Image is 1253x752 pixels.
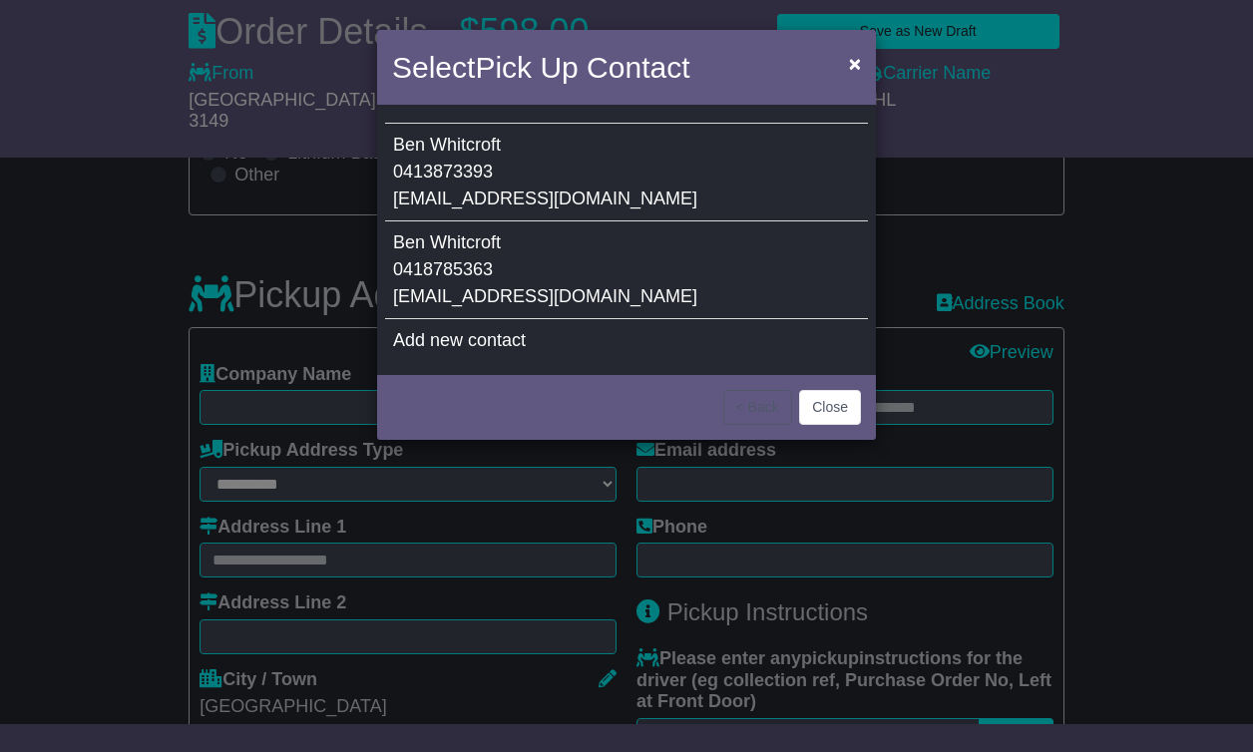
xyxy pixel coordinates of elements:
[430,232,501,252] span: Whitcroft
[799,390,861,425] button: Close
[430,135,501,155] span: Whitcroft
[723,390,792,425] button: < Back
[393,286,697,306] span: [EMAIL_ADDRESS][DOMAIN_NAME]
[393,259,493,279] span: 0418785363
[392,45,689,90] h4: Select
[393,330,526,350] span: Add new contact
[475,51,578,84] span: Pick Up
[587,51,689,84] span: Contact
[849,52,861,75] span: ×
[393,188,697,208] span: [EMAIL_ADDRESS][DOMAIN_NAME]
[839,43,871,84] button: Close
[393,232,425,252] span: Ben
[393,135,425,155] span: Ben
[393,162,493,182] span: 0413873393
